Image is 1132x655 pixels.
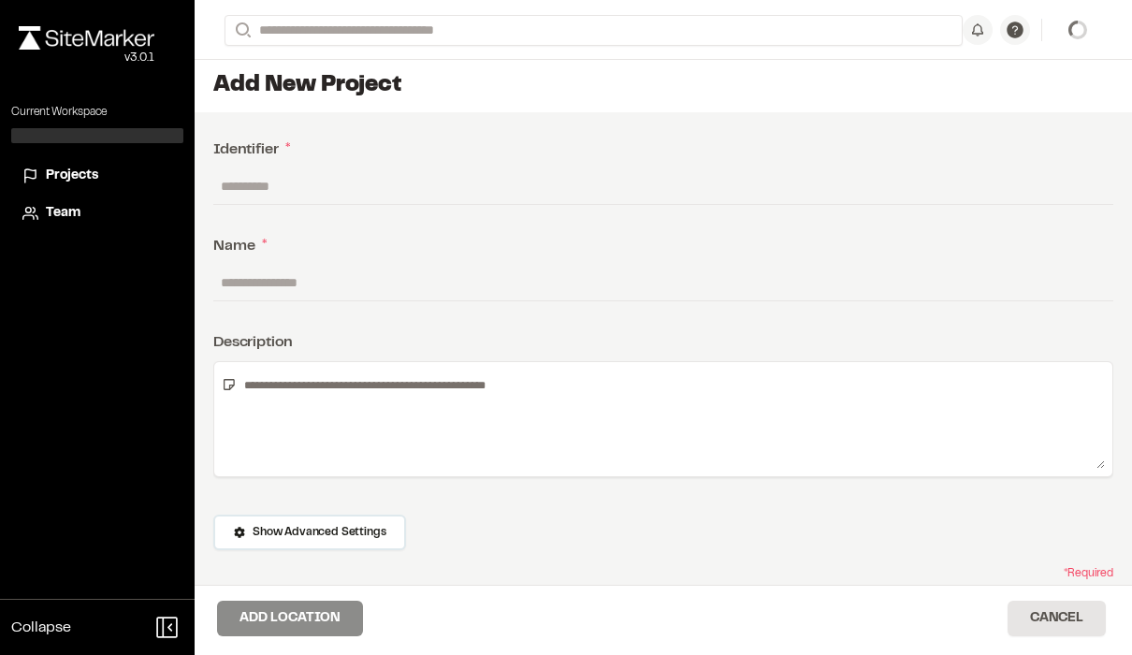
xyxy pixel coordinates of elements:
div: Oh geez...please don't... [19,50,154,66]
span: * Required [1064,565,1113,582]
div: Identifier [213,138,1113,161]
div: Name [213,235,1113,257]
span: Team [46,203,80,224]
span: Collapse [11,617,71,639]
a: Team [22,203,172,224]
button: Add Location [217,601,363,636]
div: Description [213,331,1113,354]
p: Current Workspace [11,104,183,121]
h1: Add New Project [213,71,1113,101]
img: rebrand.png [19,26,154,50]
a: Projects [22,166,172,186]
span: Show Advanced Settings [253,524,385,541]
span: Projects [46,166,98,186]
button: Cancel [1008,601,1106,636]
button: Search [225,15,258,46]
button: Show Advanced Settings [213,515,406,550]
